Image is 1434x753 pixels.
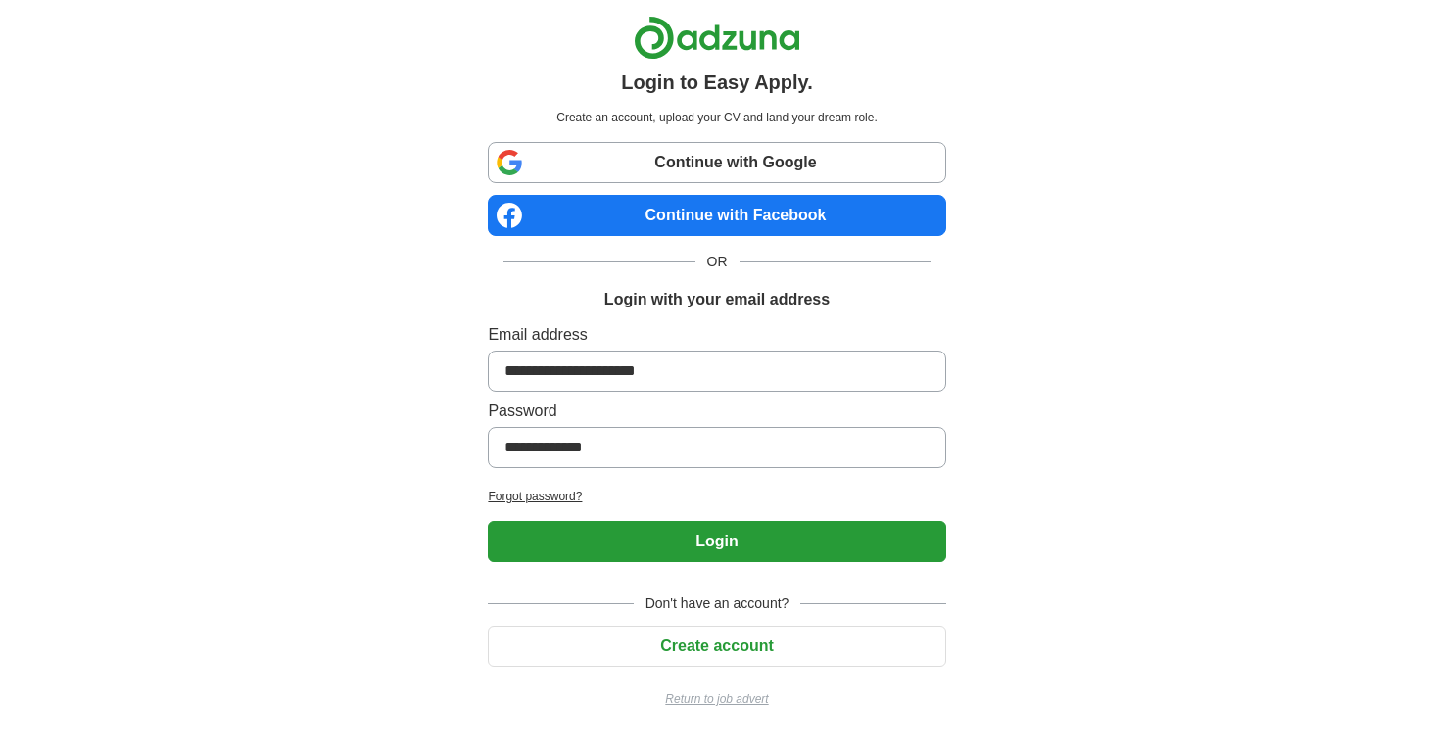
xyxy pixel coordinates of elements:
a: Return to job advert [488,690,945,708]
button: Create account [488,626,945,667]
a: Create account [488,637,945,654]
a: Continue with Google [488,142,945,183]
a: Forgot password? [488,488,945,505]
a: Continue with Facebook [488,195,945,236]
label: Email address [488,323,945,347]
img: Adzuna logo [634,16,800,60]
p: Create an account, upload your CV and land your dream role. [492,109,941,126]
span: Don't have an account? [634,593,801,614]
button: Login [488,521,945,562]
label: Password [488,400,945,423]
h1: Login to Easy Apply. [621,68,813,97]
h1: Login with your email address [604,288,830,311]
span: OR [695,252,740,272]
